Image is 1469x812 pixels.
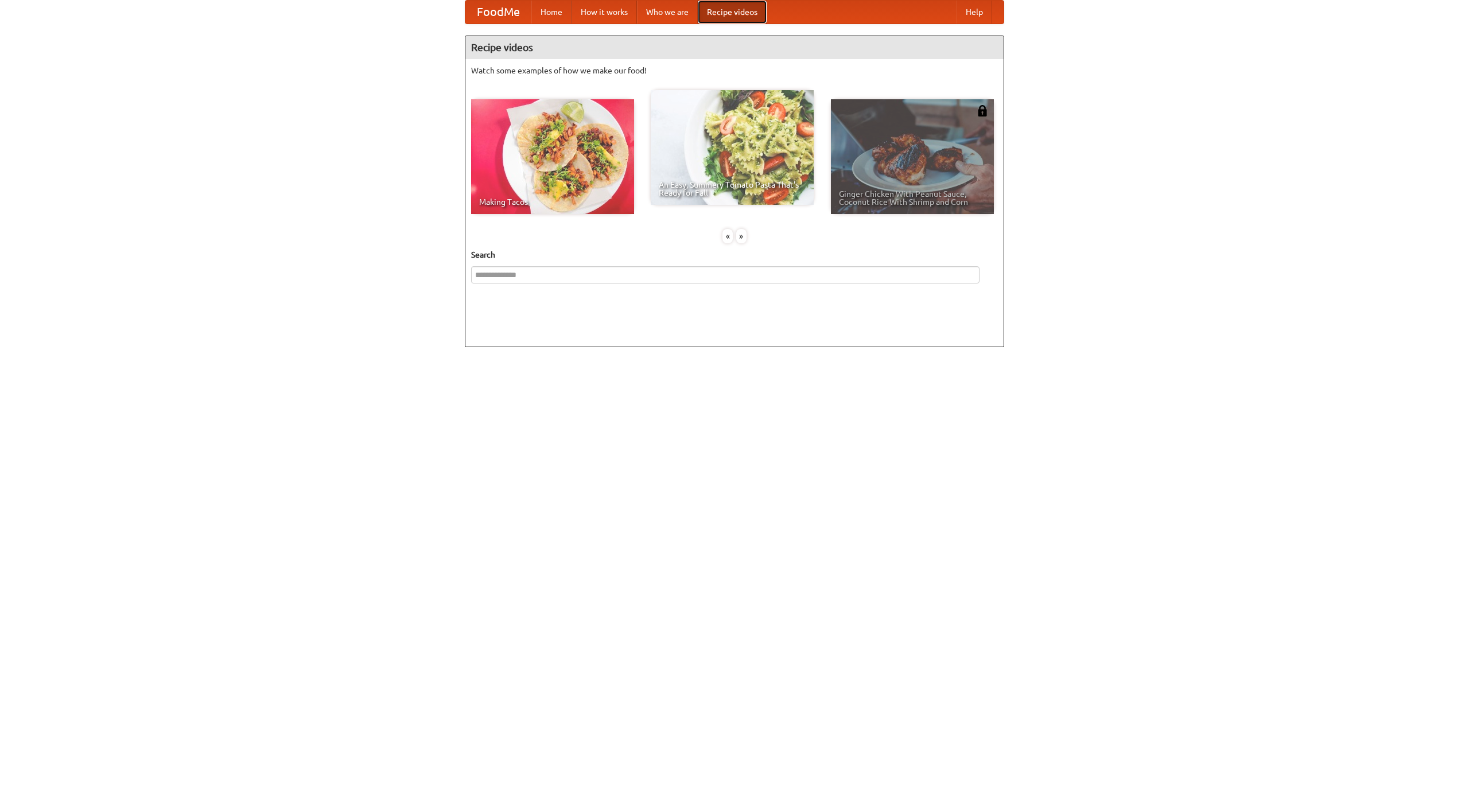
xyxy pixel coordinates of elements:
h4: Recipe videos [465,36,1004,59]
a: Making Tacos [471,99,634,214]
div: » [736,229,747,243]
a: Help [957,1,992,24]
span: Making Tacos [479,198,626,206]
span: An Easy, Summery Tomato Pasta That's Ready for Fall [659,181,806,197]
p: Watch some examples of how we make our food! [471,65,998,76]
a: Who we are [637,1,698,24]
img: 483408.png [977,105,988,116]
a: FoodMe [465,1,531,24]
div: « [722,229,733,243]
h5: Search [471,249,998,261]
a: How it works [572,1,637,24]
a: An Easy, Summery Tomato Pasta That's Ready for Fall [651,90,814,205]
a: Home [531,1,572,24]
a: Recipe videos [698,1,767,24]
